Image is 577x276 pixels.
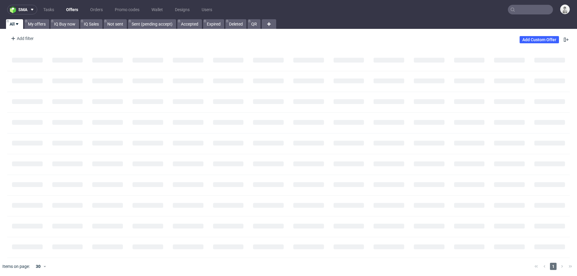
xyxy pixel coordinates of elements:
a: Promo codes [111,5,143,14]
a: Users [198,5,216,14]
a: Wallet [148,5,166,14]
a: Accepted [177,19,202,29]
span: sma [18,8,27,12]
span: 1 [550,263,557,270]
a: Offers [63,5,82,14]
a: Add Custom Offer [520,36,559,43]
a: Orders [87,5,106,14]
a: Expired [203,19,224,29]
a: Sent (pending accept) [128,19,176,29]
a: Not sent [104,19,127,29]
a: Designs [171,5,193,14]
a: My offers [24,19,49,29]
a: IQ Sales [80,19,102,29]
a: All [6,19,23,29]
div: Add filter [8,34,35,43]
img: Dudek Mariola [561,5,569,14]
a: QR [248,19,261,29]
span: Items on page: [2,263,30,269]
a: IQ Buy now [50,19,79,29]
a: Tasks [40,5,58,14]
img: logo [10,6,18,13]
div: 30 [32,262,43,271]
a: Deleted [225,19,246,29]
button: sma [7,5,37,14]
